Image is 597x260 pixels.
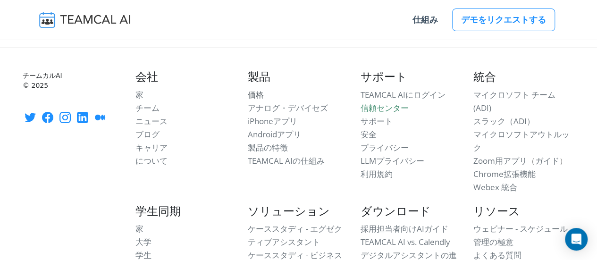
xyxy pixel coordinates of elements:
[527,155,535,166] font: （
[473,116,534,126] a: スラック（ADI）
[135,70,158,84] font: 会社
[248,70,270,84] font: 製品
[23,72,62,79] font: チームカルAI
[135,116,168,126] a: ニュース
[565,228,588,251] div: インターコムメッセンジャーを開く
[461,15,546,25] font: デモをリクエストする
[248,129,301,140] a: Androidアプリ
[473,70,496,84] font: 統合
[361,236,450,247] a: TEAMCAL AI vs. Calendly
[361,129,377,140] a: 安全
[248,223,342,247] a: ケーススタディ - エグゼクティブアシスタント
[23,82,48,89] font: © 2025
[361,142,409,153] a: プライバシー
[535,155,559,166] a: ガイド
[559,155,567,166] font: ）
[473,205,520,218] font: リソース
[473,182,517,193] a: Webex 統合
[248,142,288,153] a: 製品の特徴
[473,129,569,153] a: マイクロソフトアウトルック
[361,155,424,166] a: LLMプライバシー
[412,15,438,25] font: 仕組み
[135,236,151,247] a: 大学
[361,116,393,126] a: サポート
[361,89,446,100] a: TEAMCAL AIにログイン
[403,10,447,30] a: 仕組み
[473,223,567,247] a: ウェビナー - スケジュール管理の極意
[361,102,409,113] a: 信頼センター
[135,89,143,100] a: 家
[248,102,328,113] a: アナログ・デバイセズ
[135,102,160,113] a: チーム
[135,223,143,234] a: 家
[361,205,431,218] font: ダウンロード
[473,168,535,179] a: Chrome拡張機能
[135,129,160,140] a: ブログ
[248,205,330,218] font: ソリューション
[452,8,555,31] a: デモをリクエストする
[361,70,407,84] font: サポート
[135,205,181,218] font: 学生同期
[248,155,325,166] a: TEAMCAL AIの仕組み
[135,155,168,166] a: について
[473,155,527,166] a: Zoom用アプリ
[135,142,168,153] a: キャリア
[248,116,297,126] a: iPhoneアプリ
[473,89,555,113] a: マイクロソフト チーム (ADI)
[361,223,448,234] a: 採用担当者向けAIガイド
[361,168,393,179] a: 利用規約
[248,89,264,100] a: 価格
